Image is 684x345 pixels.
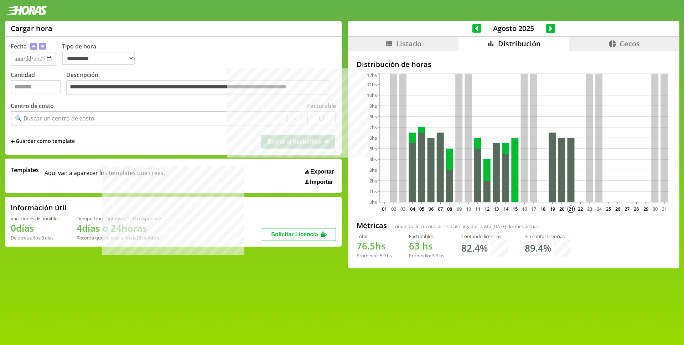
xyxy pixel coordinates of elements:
tspan: 9hs [369,103,377,109]
h1: 0 días [11,222,59,235]
text: 12 [484,206,489,212]
text: 24 [596,206,602,212]
span: Solicitar Licencia [271,231,318,237]
div: Vacaciones disponibles [11,215,59,222]
label: Fecha [11,42,27,50]
span: 5.9 [380,252,386,259]
div: Promedio: hs [357,252,392,259]
span: Distribución [498,39,541,48]
label: Descripción [66,71,336,97]
span: Aqui van a aparecer los templates que crees. [45,166,165,185]
text: 14 [503,206,508,212]
text: 07 [438,206,443,212]
text: 28 [634,206,639,212]
text: 16 [522,206,527,212]
div: Contando licencias [461,233,508,240]
text: 06 [429,206,434,212]
text: 18 [540,206,545,212]
span: Tomando en cuenta los días cargados hasta [DATE] del mes actual. [393,223,539,230]
tspan: 11hs [367,81,377,88]
span: 63 [409,240,420,252]
h1: 82.4 % [461,242,488,254]
label: Tipo de hora [62,42,140,66]
text: 13 [494,206,499,212]
span: +Guardar como template [11,138,75,145]
label: Cantidad [11,71,66,97]
text: 11 [475,206,480,212]
text: 04 [410,206,415,212]
text: 30 [652,206,657,212]
text: 27 [625,206,629,212]
h2: Distribución de horas [357,60,671,69]
button: Exportar [303,168,336,175]
span: 13 [444,223,449,230]
text: 23 [587,206,592,212]
label: Facturable [307,102,336,110]
text: 02 [391,206,396,212]
button: Solicitar Licencia [262,228,336,241]
span: 76.5 [357,240,375,252]
div: Facturables [409,233,444,240]
span: Agosto 2025 [481,24,546,33]
div: Promedio: hs [409,252,444,259]
tspan: 7hs [369,124,377,130]
div: Recordá que vencen a fin de [77,235,161,241]
text: 21 [568,206,573,212]
h1: hs [409,240,444,252]
text: 29 [643,206,648,212]
tspan: 6hs [369,135,377,141]
text: 10 [466,206,471,212]
span: Exportar [310,169,334,175]
text: 26 [615,206,620,212]
text: 19 [550,206,555,212]
span: Importar [310,179,333,185]
text: 01 [382,206,387,212]
h2: Métricas [357,221,387,230]
text: 15 [512,206,517,212]
text: 20 [559,206,564,212]
span: + [11,138,15,145]
tspan: 5hs [369,145,377,152]
tspan: 4hs [369,156,377,163]
tspan: 3hs [369,167,377,173]
tspan: 8hs [369,113,377,120]
h1: 89.4 % [525,242,551,254]
select: Tipo de hora [62,52,135,65]
div: 🔍 Buscar un centro de costo [15,114,94,122]
text: 25 [606,206,611,212]
span: Listado [396,39,421,48]
img: logotipo [6,6,47,15]
tspan: 2hs [369,177,377,184]
text: 22 [578,206,583,212]
div: Sin contar licencias [525,233,571,240]
span: Cecos [620,39,640,48]
h1: Cargar hora [11,24,52,33]
input: Cantidad [11,80,61,93]
text: 05 [419,206,424,212]
text: 17 [531,206,536,212]
label: Centro de costo [11,102,54,110]
h2: Información útil [11,203,67,212]
div: Tiempo Libre Optativo (TiLO) disponible [77,215,161,222]
text: 08 [447,206,452,212]
span: Templates [11,166,39,174]
span: 5.3 [432,252,438,259]
tspan: 0hs [369,199,377,205]
text: 09 [456,206,461,212]
h1: hs [357,240,392,252]
tspan: 10hs [367,92,377,98]
text: 03 [400,206,405,212]
text: 31 [662,206,667,212]
tspan: 12hs [367,72,377,78]
h1: 4 días o 24 horas [77,222,161,235]
div: Total [357,233,392,240]
b: Diciembre [136,235,159,241]
tspan: 1hs [369,188,377,195]
div: De otros años: 0 días [11,235,59,241]
textarea: Descripción [66,80,330,95]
